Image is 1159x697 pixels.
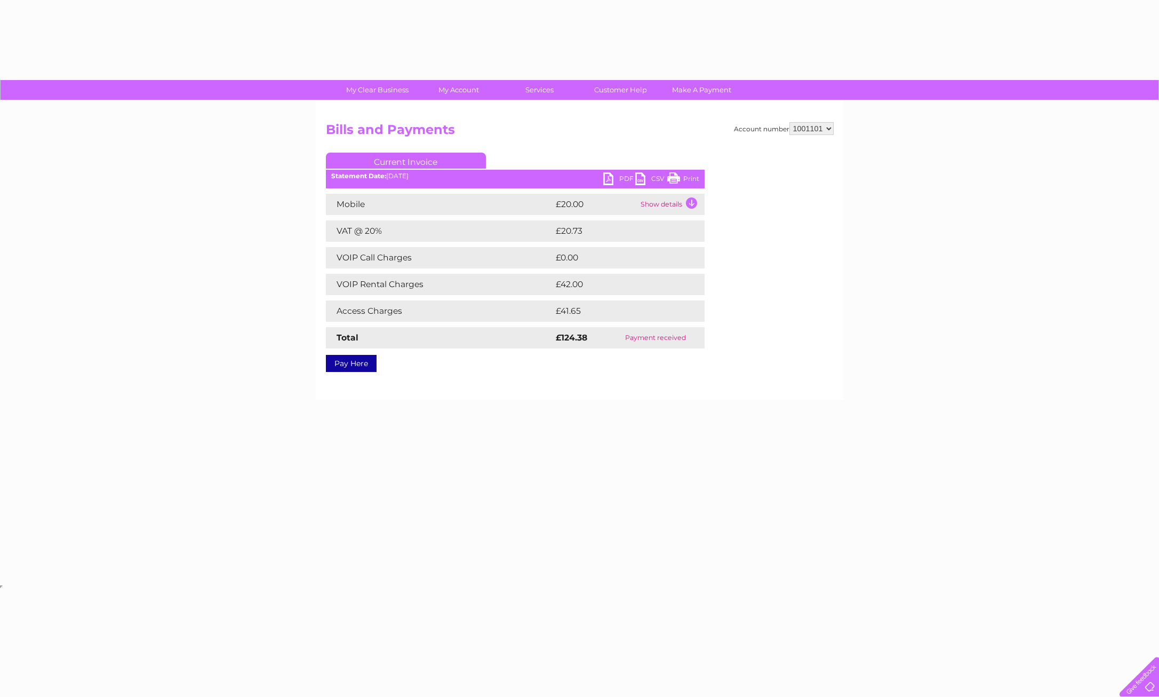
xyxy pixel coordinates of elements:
[667,172,699,188] a: Print
[734,122,834,135] div: Account number
[326,355,377,372] a: Pay Here
[326,300,553,322] td: Access Charges
[658,80,746,100] a: Make A Payment
[556,332,587,343] strong: £124.38
[553,194,638,215] td: £20.00
[326,122,834,142] h2: Bills and Payments
[414,80,502,100] a: My Account
[333,80,421,100] a: My Clear Business
[553,220,683,242] td: £20.73
[326,274,553,295] td: VOIP Rental Charges
[326,247,553,268] td: VOIP Call Charges
[553,300,682,322] td: £41.65
[326,153,486,169] a: Current Invoice
[326,194,553,215] td: Mobile
[553,274,683,295] td: £42.00
[577,80,665,100] a: Customer Help
[638,194,705,215] td: Show details
[337,332,358,343] strong: Total
[553,247,680,268] td: £0.00
[326,220,553,242] td: VAT @ 20%
[635,172,667,188] a: CSV
[607,327,704,348] td: Payment received
[326,172,705,180] div: [DATE]
[495,80,584,100] a: Services
[603,172,635,188] a: PDF
[331,172,386,180] b: Statement Date:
